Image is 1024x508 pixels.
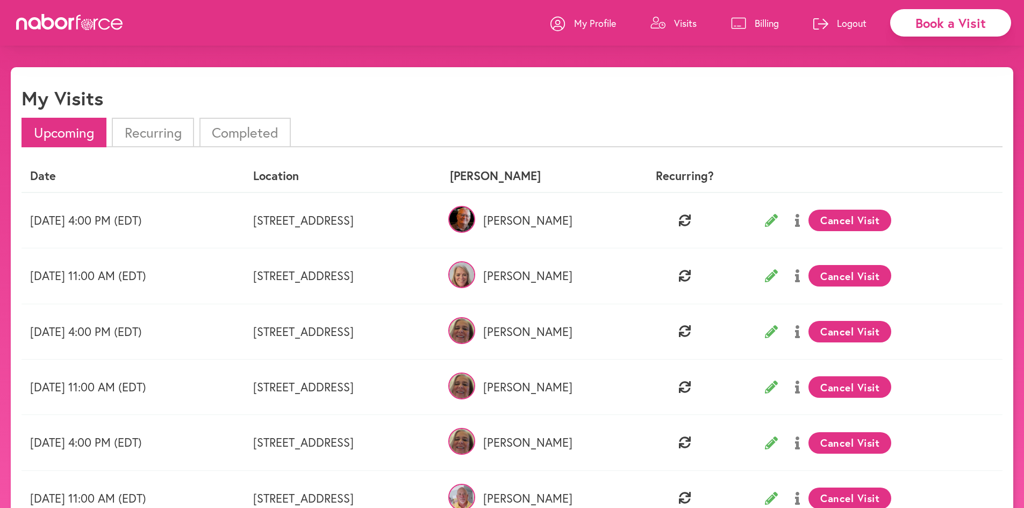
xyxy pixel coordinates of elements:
button: Cancel Visit [808,376,892,398]
a: My Profile [550,7,616,39]
p: Billing [755,17,779,30]
p: Visits [674,17,697,30]
img: JemMCVCQUS3sTOm9pRaw [448,428,475,455]
p: [PERSON_NAME] [450,435,613,449]
td: [DATE] 4:00 PM (EDT) [22,304,245,359]
a: Visits [650,7,697,39]
a: Logout [813,7,867,39]
th: Location [245,160,441,192]
button: Cancel Visit [808,432,892,454]
img: JemMCVCQUS3sTOm9pRaw [448,373,475,399]
img: xTBhpFB5TE61di3FzC8X [448,206,475,233]
td: [STREET_ADDRESS] [245,192,441,248]
li: Upcoming [22,118,106,147]
td: [STREET_ADDRESS] [245,248,441,304]
td: [DATE] 4:00 PM (EDT) [22,415,245,470]
button: Cancel Visit [808,321,892,342]
td: [DATE] 4:00 PM (EDT) [22,192,245,248]
p: [PERSON_NAME] [450,213,613,227]
button: Cancel Visit [808,210,892,231]
p: [PERSON_NAME] [450,380,613,394]
p: My Profile [574,17,616,30]
td: [DATE] 11:00 AM (EDT) [22,248,245,304]
img: xs9lp5ySWqQbLX7gf59S [448,261,475,288]
th: Date [22,160,245,192]
td: [STREET_ADDRESS] [245,415,441,470]
td: [STREET_ADDRESS] [245,359,441,414]
p: [PERSON_NAME] [450,269,613,283]
td: [DATE] 11:00 AM (EDT) [22,359,245,414]
th: [PERSON_NAME] [441,160,622,192]
h1: My Visits [22,87,103,110]
th: Recurring? [622,160,748,192]
img: JemMCVCQUS3sTOm9pRaw [448,317,475,344]
div: Book a Visit [890,9,1011,37]
li: Recurring [112,118,194,147]
p: [PERSON_NAME] [450,491,613,505]
p: [PERSON_NAME] [450,325,613,339]
td: [STREET_ADDRESS] [245,304,441,359]
li: Completed [199,118,291,147]
a: Billing [731,7,779,39]
p: Logout [837,17,867,30]
button: Cancel Visit [808,265,892,287]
